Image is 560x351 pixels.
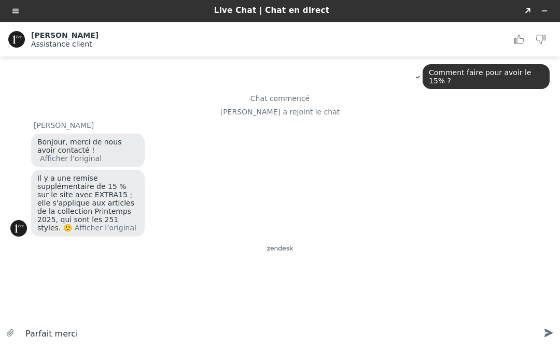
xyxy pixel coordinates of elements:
[10,108,550,116] div: [PERSON_NAME] a rejoint le chat
[21,325,537,346] textarea: Parfait merci
[8,31,508,49] button: avatar[PERSON_NAME]Assistance client
[2,325,19,342] button: Joindre un fichier
[31,32,508,40] h2: [PERSON_NAME]
[530,29,552,51] button: Noter ce chat comme Mauvais
[75,224,136,233] button: Afficher l’original
[429,69,534,85] span: Comment faire pour avoir le 15% ?
[520,4,536,19] button: Popout
[539,324,558,343] button: Envoyer
[8,32,25,48] img: avatar
[7,4,24,19] button: Menu
[37,138,124,155] span: Bonjour, merci de nous avoir contacté !
[536,4,553,19] button: Réduire le widget
[10,95,550,103] div: Chat commencé
[10,221,27,237] img: avatar
[508,29,530,51] button: Noter ce chat comme Bon
[40,155,102,164] button: Afficher l’original
[34,122,550,130] div: [PERSON_NAME]
[24,5,520,17] h1: Live Chat | Chat en direct
[31,40,508,49] div: Assistance client
[37,174,136,232] span: Il y a une remise supplémentaire de 15 % sur le site avec EXTRA15 ; elle s'applique aux articles ...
